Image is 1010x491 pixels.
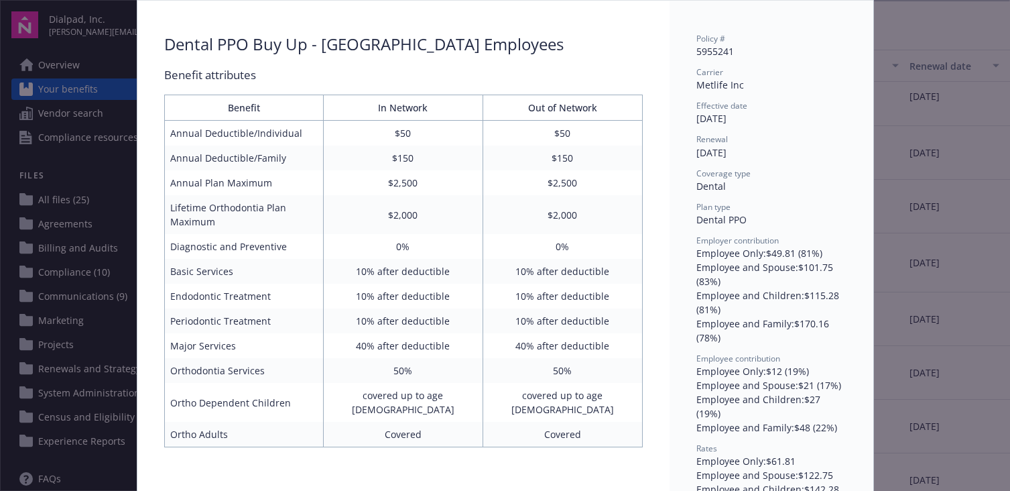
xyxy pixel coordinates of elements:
div: [DATE] [696,111,846,125]
td: 10% after deductible [324,284,483,309]
div: Dental PPO Buy Up - [GEOGRAPHIC_DATA] Employees [164,33,564,56]
td: Annual Plan Maximum [164,170,324,195]
td: $50 [483,121,642,146]
span: Plan type [696,201,731,213]
div: Employee Only : $12 (19%) [696,364,846,378]
td: Annual Deductible/Family [164,146,324,170]
td: 0% [324,234,483,259]
td: $2,500 [324,170,483,195]
td: Orthodontia Services [164,358,324,383]
span: Policy # [696,33,725,44]
td: 0% [483,234,642,259]
td: 40% after deductible [324,333,483,358]
th: Benefit [164,95,324,121]
td: Lifetime Orthodontia Plan Maximum [164,195,324,234]
td: Basic Services [164,259,324,284]
div: Employee and Family : $48 (22%) [696,421,846,435]
div: Employee and Children : $115.28 (81%) [696,288,846,317]
div: Employee and Spouse : $122.75 [696,468,846,482]
td: $150 [483,146,642,170]
td: 10% after deductible [483,259,642,284]
span: Employer contribution [696,235,779,246]
td: $2,000 [483,195,642,234]
div: Employee and Spouse : $101.75 (83%) [696,260,846,288]
td: Covered [483,422,642,447]
div: Benefit attributes [164,66,643,84]
div: Employee Only : $61.81 [696,454,846,468]
th: Out of Network [483,95,642,121]
td: 50% [324,358,483,383]
td: 10% after deductible [324,309,483,333]
div: Metlife Inc [696,78,846,92]
span: Renewal [696,133,728,145]
div: Employee Only : $49.81 (81%) [696,246,846,260]
div: Dental PPO [696,213,846,227]
div: 5955241 [696,44,846,58]
td: Diagnostic and Preventive [164,234,324,259]
span: Coverage type [696,168,751,179]
td: Periodontic Treatment [164,309,324,333]
td: 40% after deductible [483,333,642,358]
td: $150 [324,146,483,170]
div: Employee and Spouse : $21 (17%) [696,378,846,392]
td: 50% [483,358,642,383]
td: $2,000 [324,195,483,234]
td: Endodontic Treatment [164,284,324,309]
td: covered up to age [DEMOGRAPHIC_DATA] [483,383,642,422]
div: Employee and Family : $170.16 (78%) [696,317,846,345]
td: $50 [324,121,483,146]
td: 10% after deductible [483,284,642,309]
td: Major Services [164,333,324,358]
td: Covered [324,422,483,447]
td: Annual Deductible/Individual [164,121,324,146]
div: [DATE] [696,146,846,160]
td: Ortho Adults [164,422,324,447]
div: Employee and Children : $27 (19%) [696,392,846,421]
div: Dental [696,179,846,193]
td: $2,500 [483,170,642,195]
td: Ortho Dependent Children [164,383,324,422]
span: Carrier [696,66,723,78]
span: Effective date [696,100,747,111]
td: covered up to age [DEMOGRAPHIC_DATA] [324,383,483,422]
th: In Network [324,95,483,121]
td: 10% after deductible [324,259,483,284]
span: Employee contribution [696,353,780,364]
span: Rates [696,443,717,454]
td: 10% after deductible [483,309,642,333]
